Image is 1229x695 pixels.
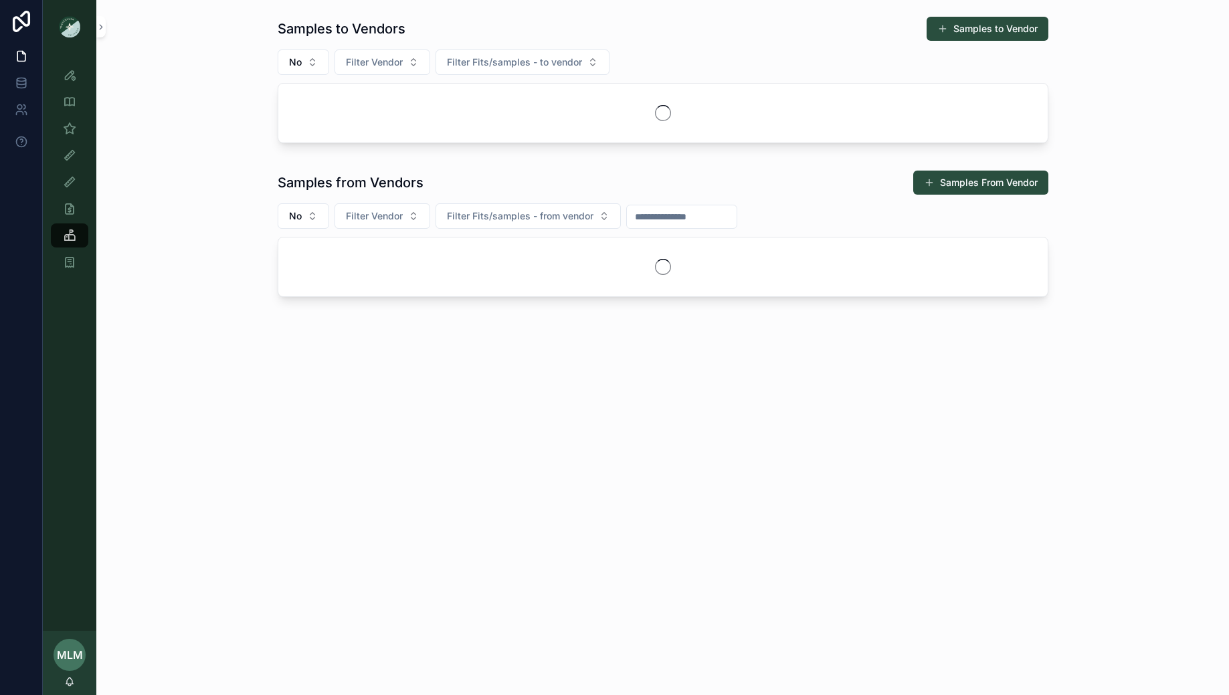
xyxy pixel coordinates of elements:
[335,203,430,229] button: Select Button
[436,49,609,75] button: Select Button
[43,54,96,292] div: scrollable content
[927,17,1048,41] button: Samples to Vendor
[59,16,80,37] img: App logo
[278,19,405,38] h1: Samples to Vendors
[278,173,423,192] h1: Samples from Vendors
[278,203,329,229] button: Select Button
[335,49,430,75] button: Select Button
[289,56,302,69] span: No
[913,171,1048,195] button: Samples From Vendor
[447,209,593,223] span: Filter Fits/samples - from vendor
[278,49,329,75] button: Select Button
[436,203,621,229] button: Select Button
[346,56,403,69] span: Filter Vendor
[447,56,582,69] span: Filter Fits/samples - to vendor
[57,647,83,663] span: MLM
[289,209,302,223] span: No
[346,209,403,223] span: Filter Vendor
